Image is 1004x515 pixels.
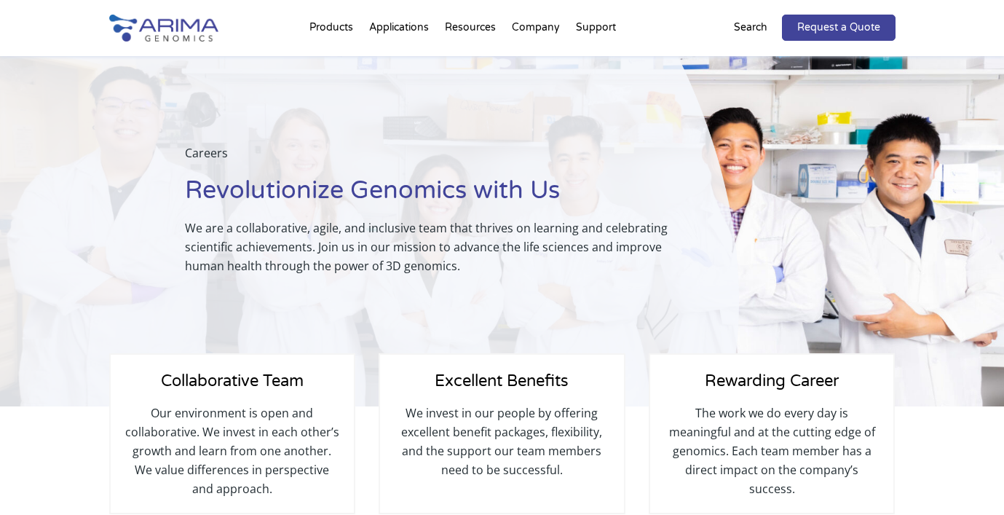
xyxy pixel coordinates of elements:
[782,15,896,41] a: Request a Quote
[185,219,703,275] p: We are a collaborative, agile, and inclusive team that thrives on learning and celebrating scient...
[109,15,218,42] img: Arima-Genomics-logo
[161,371,304,390] span: Collaborative Team
[125,404,339,498] p: Our environment is open and collaborative. We invest in each other’s growth and learn from one an...
[185,174,703,219] h1: Revolutionize Genomics with Us
[705,371,839,390] span: Rewarding Career
[435,371,569,390] span: Excellent Benefits
[665,404,879,498] p: The work we do every day is meaningful and at the cutting edge of genomics. Each team member has ...
[185,144,703,174] p: Careers
[395,404,609,479] p: We invest in our people by offering excellent benefit packages, flexibility, and the support our ...
[734,18,767,37] p: Search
